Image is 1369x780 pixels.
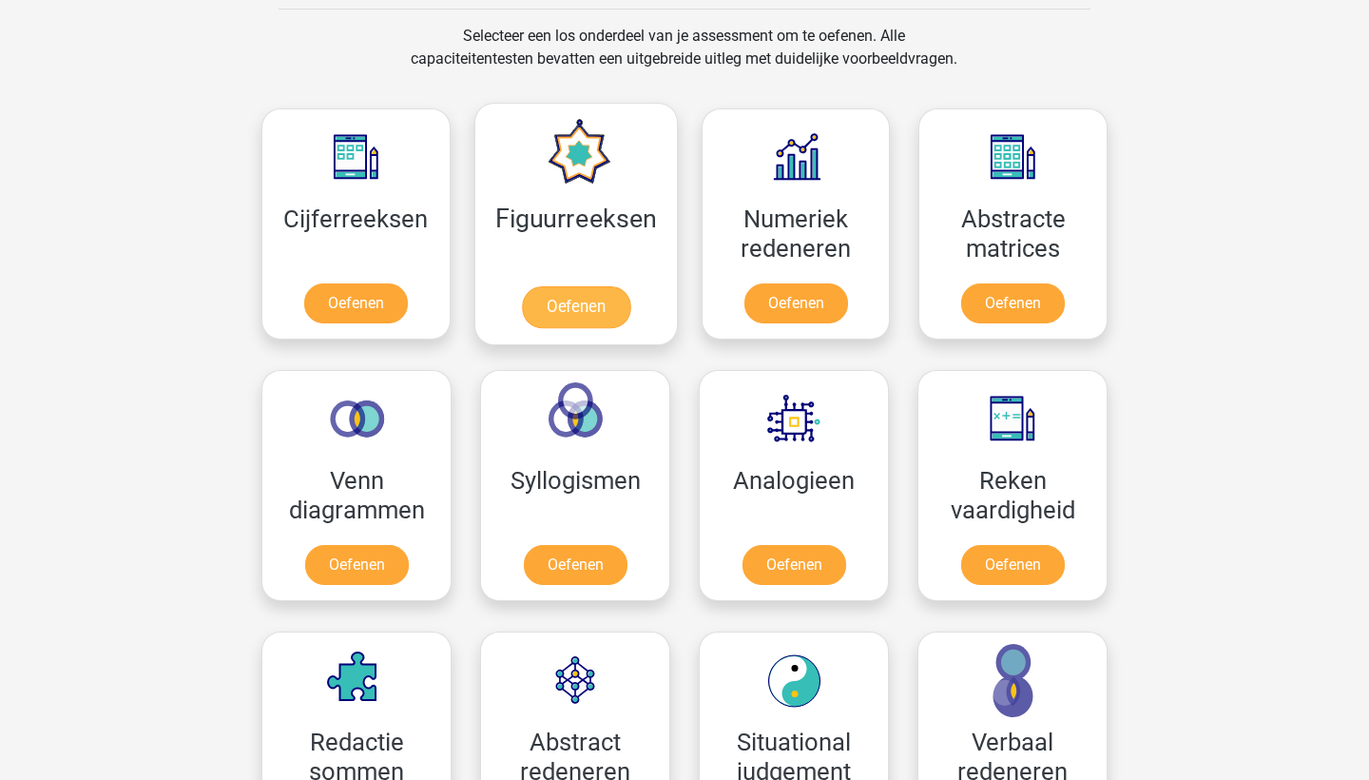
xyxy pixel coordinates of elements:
a: Oefenen [305,545,409,585]
div: Selecteer een los onderdeel van je assessment om te oefenen. Alle capaciteitentesten bevatten een... [393,25,975,93]
a: Oefenen [742,545,846,585]
a: Oefenen [521,286,629,328]
a: Oefenen [961,545,1065,585]
a: Oefenen [524,545,627,585]
a: Oefenen [961,283,1065,323]
a: Oefenen [304,283,408,323]
a: Oefenen [744,283,848,323]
